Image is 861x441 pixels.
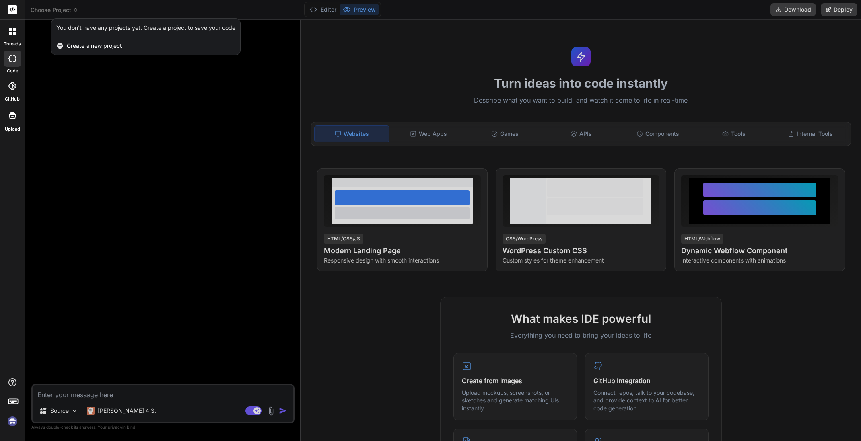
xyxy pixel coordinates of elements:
label: GitHub [5,96,20,103]
img: signin [6,414,19,428]
label: threads [4,41,21,47]
span: Create a new project [67,42,122,50]
label: Upload [5,126,20,133]
div: You don't have any projects yet. Create a project to save your code [56,24,235,32]
label: code [7,68,18,74]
